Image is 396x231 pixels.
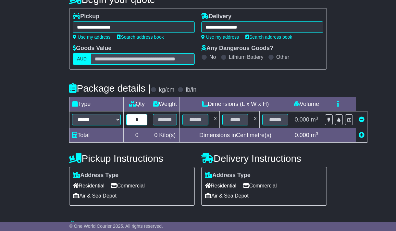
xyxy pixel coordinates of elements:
[73,191,117,201] span: Air & Sea Depot
[201,13,231,20] label: Delivery
[154,132,157,138] span: 0
[245,34,292,40] a: Search address book
[201,153,327,164] h4: Delivery Instructions
[159,86,174,94] label: kg/cm
[276,54,289,60] label: Other
[73,34,110,40] a: Use my address
[295,116,309,123] span: 0.000
[150,97,180,111] td: Weight
[186,86,196,94] label: lb/in
[359,132,365,138] a: Add new item
[69,83,151,94] h4: Package details |
[251,111,260,128] td: x
[243,181,277,191] span: Commercial
[205,191,249,201] span: Air & Sea Depot
[229,54,264,60] label: Lithium Battery
[201,45,273,52] label: Any Dangerous Goods?
[359,116,365,123] a: Remove this item
[209,54,216,60] label: No
[201,34,239,40] a: Use my address
[69,97,124,111] td: Type
[124,97,150,111] td: Qty
[311,116,318,123] span: m
[111,181,144,191] span: Commercial
[69,224,163,229] span: © One World Courier 2025. All rights reserved.
[180,128,291,143] td: Dimensions in Centimetre(s)
[124,128,150,143] td: 0
[205,172,251,179] label: Address Type
[69,128,124,143] td: Total
[73,45,111,52] label: Goods Value
[150,128,180,143] td: Kilo(s)
[73,53,91,65] label: AUD
[316,131,318,136] sup: 3
[69,153,195,164] h4: Pickup Instructions
[117,34,164,40] a: Search address book
[295,132,309,138] span: 0.000
[180,97,291,111] td: Dimensions (L x W x H)
[291,97,322,111] td: Volume
[73,172,118,179] label: Address Type
[73,181,104,191] span: Residential
[69,220,327,231] h4: Warranty & Insurance
[205,181,236,191] span: Residential
[73,13,99,20] label: Pickup
[311,132,318,138] span: m
[211,111,220,128] td: x
[316,116,318,121] sup: 3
